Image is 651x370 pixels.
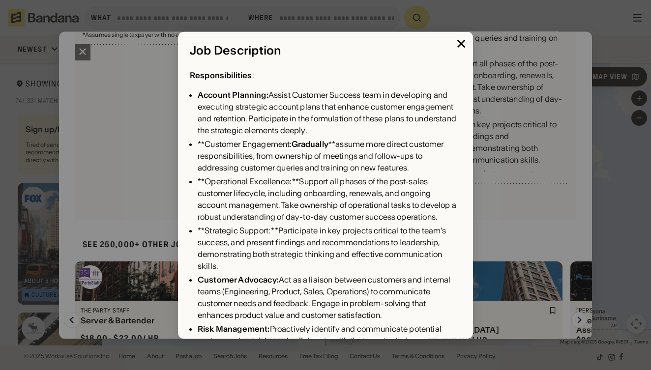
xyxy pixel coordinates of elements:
div: Job Description [190,43,461,57]
div: Customer Advocacy: [198,275,279,285]
div: **Strategic Support: **Participate in key projects critical to the team’s success, and present fi... [198,225,461,272]
div: Responsibilities [190,70,252,80]
div: Assist Customer Success team in developing and executing strategic account plans that enhance cus... [198,89,461,136]
div: Risk Management: [198,324,270,334]
div: Act as a liaison between customers and internal teams (Engineering, Product, Sales, Operations) t... [198,274,461,321]
div: **Operational Excellence: **Support all phases of the post-sales customer lifecycle, including on... [198,175,461,223]
div: Account Planning: [198,90,268,100]
div: : [190,69,254,81]
div: **Customer Engagement: **assume more direct customer responsibilities, from ownership of meetings... [198,138,461,173]
div: Proactively identify and communicate potential customer churn risks and collaborate with the team... [198,323,461,358]
div: Gradually [292,139,328,149]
